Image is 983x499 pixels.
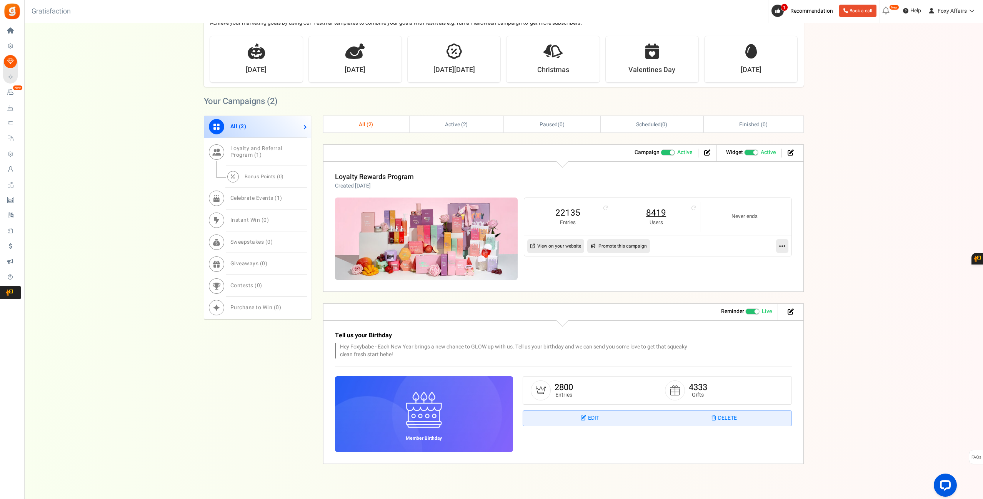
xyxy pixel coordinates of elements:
[689,381,707,394] a: 4333
[263,216,267,224] span: 0
[204,97,278,105] h2: Your Campaigns ( )
[555,392,573,398] small: Entries
[433,65,475,75] strong: [DATE][DATE]
[900,5,924,17] a: Help
[230,144,282,159] span: Loyalty and Referral Program ( )
[279,173,282,180] span: 0
[245,173,284,180] span: Bonus Points ( )
[257,281,260,290] span: 0
[636,121,661,129] span: Scheduled
[555,381,573,394] a: 2800
[210,19,798,27] p: Achieve your marketing goals by using our 'Festival' templates to combine your goals with festiva...
[230,216,269,224] span: Instant Win ( )
[938,7,967,15] span: Foxy Affairs
[270,95,275,107] span: 2
[532,207,604,219] a: 22135
[345,65,365,75] strong: [DATE]
[761,149,776,156] span: Active
[230,122,247,131] span: All ( )
[230,238,273,246] span: Sweepstakes ( )
[230,281,262,290] span: Contests ( )
[635,148,660,156] strong: Campaign
[277,194,280,202] span: 1
[762,308,772,315] span: Live
[839,5,876,17] a: Book a call
[889,5,899,10] em: New
[540,121,565,129] span: ( )
[400,436,448,441] h6: Member Birthday
[739,121,768,129] span: Finished ( )
[246,65,267,75] strong: [DATE]
[3,86,21,99] a: New
[230,303,282,311] span: Purchase to Win ( )
[636,121,667,129] span: ( )
[781,3,788,11] span: 1
[359,121,373,129] span: All ( )
[763,121,766,129] span: 0
[368,121,372,129] span: 2
[335,182,414,190] p: Created [DATE]
[720,149,782,157] li: Widget activated
[620,207,692,219] a: 8419
[335,343,700,358] p: Hey Foxybabe - Each New Year brings a new chance to GLOW up with us. Tell us your birthday and we...
[262,260,265,268] span: 0
[3,3,21,20] img: Gratisfaction
[13,85,23,90] em: New
[677,149,692,156] span: Active
[335,172,414,182] a: Loyalty Rewards Program
[445,121,468,129] span: Active ( )
[537,65,569,75] strong: Christmas
[657,411,791,426] a: Delete
[230,260,268,268] span: Giveaways ( )
[726,148,743,156] strong: Widget
[256,151,260,159] span: 1
[23,4,79,19] h3: Gratisfaction
[741,65,761,75] strong: [DATE]
[908,7,921,15] span: Help
[790,7,833,15] span: Recommendation
[721,307,744,315] strong: Reminder
[463,121,466,129] span: 2
[708,213,781,220] small: Never ends
[540,121,558,129] span: Paused
[971,450,981,465] span: FAQs
[662,121,665,129] span: 0
[628,65,675,75] strong: Valentines Day
[267,238,271,246] span: 0
[560,121,563,129] span: 0
[241,122,244,131] span: 2
[276,303,279,311] span: 0
[689,392,707,398] small: Gifts
[523,411,657,426] a: Edit
[771,5,836,17] a: 1 Recommendation
[620,219,692,226] small: Users
[335,332,700,339] h3: Tell us your Birthday
[532,219,604,226] small: Entries
[527,239,584,253] a: View on your website
[230,194,282,202] span: Celebrate Events ( )
[587,239,650,253] a: Promote this campaign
